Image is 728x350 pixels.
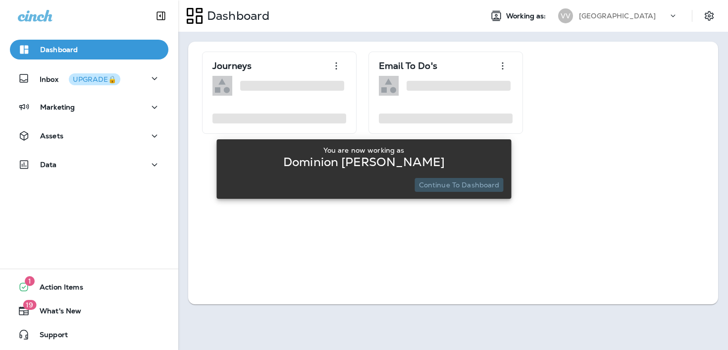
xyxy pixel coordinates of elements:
[419,181,500,189] p: Continue to Dashboard
[10,277,168,297] button: 1Action Items
[147,6,175,26] button: Collapse Sidebar
[10,155,168,175] button: Data
[25,276,35,286] span: 1
[579,12,656,20] p: [GEOGRAPHIC_DATA]
[73,76,116,83] div: UPGRADE🔒
[203,8,269,23] p: Dashboard
[558,8,573,23] div: VV
[415,178,504,192] button: Continue to Dashboard
[40,132,63,140] p: Assets
[506,12,548,20] span: Working as:
[40,46,78,54] p: Dashboard
[30,331,68,343] span: Support
[30,307,81,319] span: What's New
[10,68,168,88] button: InboxUPGRADE🔒
[323,146,404,154] p: You are now working as
[700,7,718,25] button: Settings
[30,283,83,295] span: Action Items
[10,126,168,146] button: Assets
[283,158,445,166] p: Dominion [PERSON_NAME]
[40,73,120,84] p: Inbox
[40,161,57,169] p: Data
[10,301,168,321] button: 19What's New
[69,73,120,85] button: UPGRADE🔒
[23,300,36,310] span: 19
[10,97,168,117] button: Marketing
[40,103,75,111] p: Marketing
[212,61,252,71] p: Journeys
[10,325,168,345] button: Support
[10,40,168,59] button: Dashboard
